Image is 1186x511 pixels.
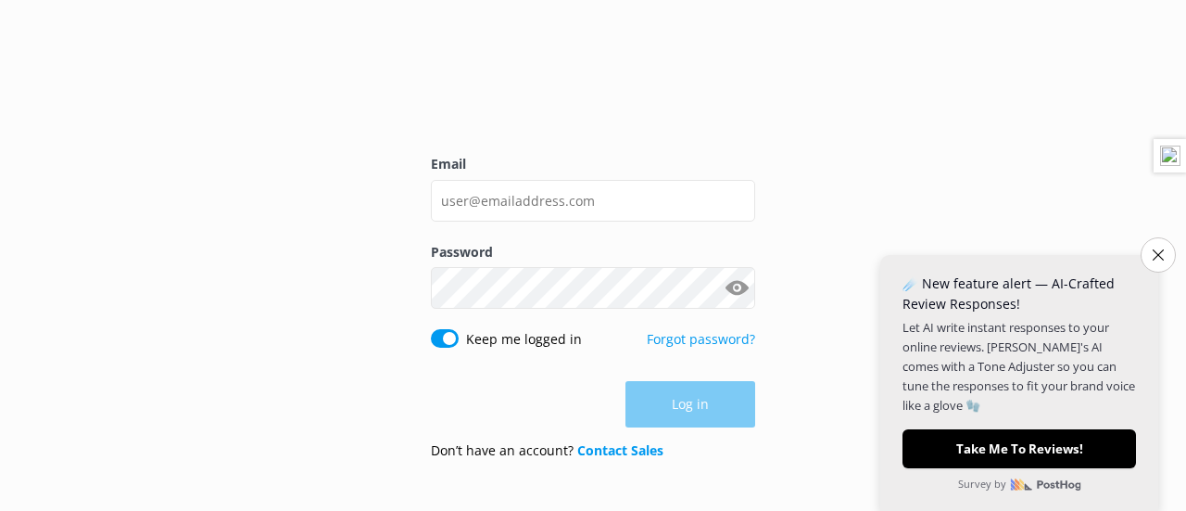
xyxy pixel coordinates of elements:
[431,242,755,262] label: Password
[466,329,582,350] label: Keep me logged in
[718,270,755,307] button: Show password
[647,330,755,348] a: Forgot password?
[431,441,663,461] p: Don’t have an account?
[577,441,663,459] a: Contact Sales
[431,154,755,174] label: Email
[431,180,755,222] input: user@emailaddress.com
